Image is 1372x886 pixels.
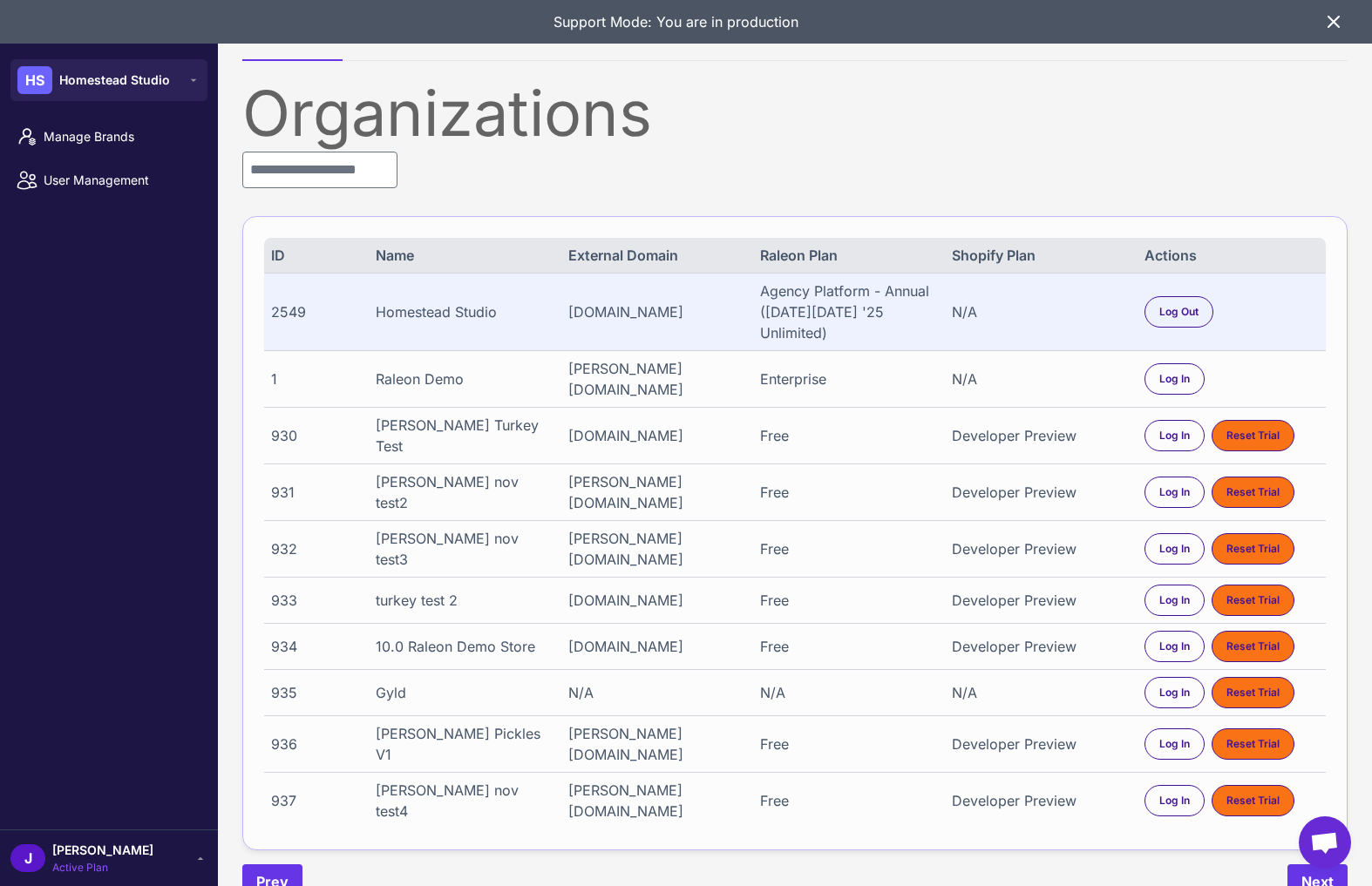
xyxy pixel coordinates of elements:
span: Log In [1159,428,1190,443]
div: Developer Preview [952,734,1126,754]
div: Free [760,425,934,446]
div: [DOMAIN_NAME] [568,301,743,322]
button: HSHomestead Studio [10,59,207,101]
div: [PERSON_NAME] nov test2 [376,471,550,513]
div: Raleon Plan [760,245,934,266]
div: 2549 [271,301,358,322]
div: [PERSON_NAME][DOMAIN_NAME] [568,723,743,765]
div: 934 [271,636,358,657]
div: [PERSON_NAME] Turkey Test [376,415,550,457]
span: Reset Trial [1226,428,1280,443]
div: [PERSON_NAME][DOMAIN_NAME] [568,471,743,513]
div: Shopify Plan [952,245,1126,266]
div: 930 [271,425,358,446]
div: [DOMAIN_NAME] [568,590,743,611]
span: Log Out [1159,304,1199,320]
div: [PERSON_NAME] Pickles V1 [376,723,550,765]
div: ID [271,245,358,266]
div: Free [760,790,934,811]
span: Reset Trial [1226,793,1280,808]
div: Developer Preview [952,538,1126,559]
span: Log In [1159,541,1190,557]
div: N/A [760,682,934,703]
div: [DOMAIN_NAME] [568,425,743,446]
div: Agency Platform - Annual ([DATE][DATE] '25 Unlimited) [760,281,934,343]
div: N/A [568,682,743,703]
div: Organizations [242,82,1348,145]
div: Developer Preview [952,425,1126,446]
div: Free [760,538,934,559]
a: Manage Brands [7,118,211,155]
div: [DOMAIN_NAME] [568,636,743,657]
span: Log In [1159,685,1190,700]
div: Free [760,734,934,754]
span: Reset Trial [1226,592,1280,608]
div: Free [760,636,934,657]
span: Log In [1159,484,1190,500]
span: Reset Trial [1226,639,1280,654]
div: External Domain [568,245,743,266]
div: HS [17,66,52,94]
span: User Management [44,171,197,190]
div: Developer Preview [952,790,1126,811]
div: [PERSON_NAME][DOMAIN_NAME] [568,528,743,570]
div: [PERSON_NAME] nov test4 [376,780,550,822]
div: 935 [271,682,358,703]
div: 1 [271,369,358,389]
span: Reset Trial [1226,736,1280,752]
span: Reset Trial [1226,484,1280,500]
span: Log In [1159,736,1190,752]
div: 932 [271,538,358,559]
div: [PERSON_NAME] nov test3 [376,528,550,570]
div: turkey test 2 [376,590,550,611]
div: Actions [1144,245,1319,266]
div: Raleon Demo [376,369,550,389]
span: Active Plan [52,860,153,876]
div: Developer Preview [952,590,1126,611]
div: Gyld [376,682,550,703]
div: 931 [271,482,358,503]
div: Developer Preview [952,482,1126,503]
div: Free [760,590,934,611]
span: Reset Trial [1226,541,1280,557]
div: Enterprise [760,369,934,389]
div: Developer Preview [952,636,1126,657]
span: [PERSON_NAME] [52,841,153,860]
div: J [10,844,45,872]
div: Name [376,245,550,266]
span: Homestead Studio [59,71,170,90]
span: Log In [1159,592,1190,608]
div: 933 [271,590,358,611]
span: Reset Trial [1226,685,1280,700]
span: Manage Brands [44,127,197,146]
div: N/A [952,682,1126,703]
div: Homestead Studio [376,301,550,322]
div: N/A [952,369,1126,389]
a: User Management [7,162,211,199]
span: Log In [1159,793,1190,808]
div: N/A [952,301,1126,322]
div: 10.0 Raleon Demo Store [376,636,550,657]
span: Log In [1159,371,1190,387]
div: 937 [271,790,358,811]
div: Open chat [1299,816,1351,869]
div: [PERSON_NAME][DOMAIN_NAME] [568,780,743,822]
div: 936 [271,734,358,754]
div: Free [760,482,934,503]
span: Log In [1159,639,1190,654]
div: [PERSON_NAME][DOMAIN_NAME] [568,358,743,400]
